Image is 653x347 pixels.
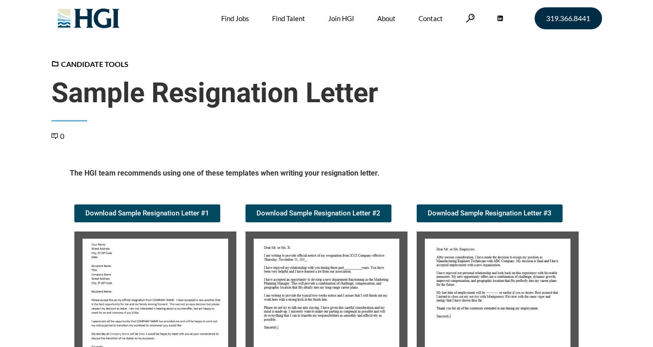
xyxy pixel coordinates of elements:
h5: The HGI team recommends using one of these templates when writing your resignation letter. [70,168,584,182]
a: Download Sample Resignation Letter #1 [74,204,220,222]
span: Download Sample Resignation Letter #3 [428,210,552,217]
span: 319.366.8441 [546,15,590,22]
a: Download Sample Resignation Letter #2 [246,204,391,222]
a: 319.366.8441 [535,7,602,29]
a: Search [466,14,475,22]
span: Sample Resignation Letter [51,77,602,110]
a: Candidate Tools [51,60,128,68]
span: Download Sample Resignation Letter #2 [257,210,380,217]
a: 0 [51,132,64,140]
span: Download Sample Resignation Letter #1 [85,210,209,217]
a: Download Sample Resignation Letter #3 [417,204,563,222]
